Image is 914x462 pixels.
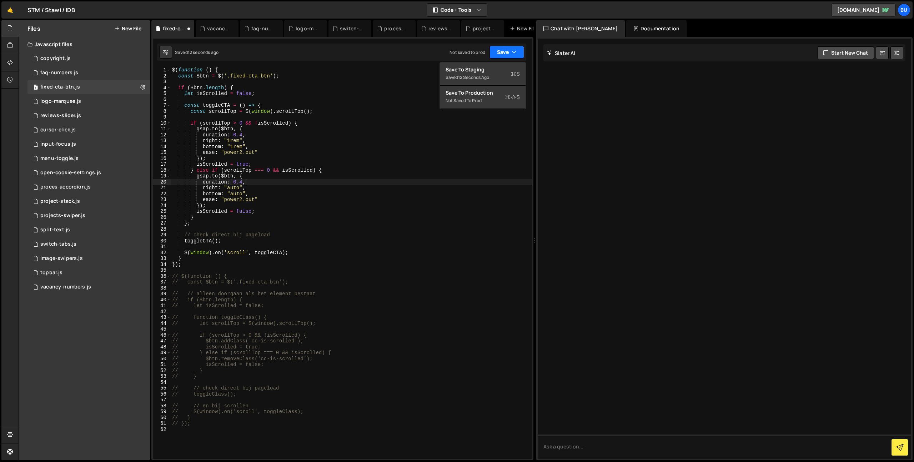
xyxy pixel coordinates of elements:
a: 🤙 [1,1,19,19]
div: 33 [153,256,171,262]
div: 38 [153,285,171,291]
div: copyright.js [40,55,71,62]
div: 39 [153,291,171,297]
div: 11873/45993.js [27,94,150,109]
div: 60 [153,415,171,421]
div: 55 [153,385,171,391]
div: 11873/45967.js [27,109,150,123]
div: projects-swiper.js [40,212,85,219]
div: 1 [153,67,171,73]
div: 59 [153,409,171,415]
div: 2 [153,73,171,79]
div: 12 seconds ago [458,74,489,80]
div: 9 [153,114,171,120]
div: 14 [153,144,171,150]
div: 51 [153,362,171,368]
div: 4 [153,85,171,91]
div: 10 [153,120,171,126]
div: 16 [153,156,171,162]
div: 31 [153,244,171,250]
div: 35 [153,267,171,273]
div: 57 [153,397,171,403]
div: fixed-cta-btn.js [163,25,186,32]
span: S [511,70,520,77]
div: reviews-slider.js [40,112,81,119]
button: Start new chat [817,46,874,59]
div: image-swipers.js [40,255,83,262]
div: topbar.js [40,270,62,276]
div: 52 [153,368,171,374]
div: 11873/29047.js [27,223,150,237]
div: 50 [153,356,171,362]
div: Not saved to prod [446,96,520,105]
div: 20 [153,179,171,185]
div: 45 [153,326,171,332]
a: Bu [898,4,910,16]
div: vacancy-numbers.js [40,284,91,290]
div: switch-tabs.js [340,25,363,32]
a: [DOMAIN_NAME] [831,4,895,16]
div: New File [510,25,540,32]
div: 37 [153,279,171,285]
div: 44 [153,321,171,327]
div: 19 [153,173,171,179]
button: Save to StagingS Saved12 seconds ago [440,62,526,86]
div: Saved [446,73,520,82]
button: Code + Tools [427,4,487,16]
div: 3 [153,79,171,85]
div: cursor-click.js [40,127,76,133]
div: 11873/29044.js [27,51,150,66]
div: 29 [153,232,171,238]
div: 34 [153,262,171,268]
div: 11873/46117.js [27,80,150,94]
div: 11873/29049.js [27,151,150,166]
span: 1 [34,85,38,91]
div: 23 [153,197,171,203]
div: 28 [153,226,171,232]
div: 58 [153,403,171,409]
div: 41 [153,303,171,309]
div: 11873/29420.js [27,166,150,180]
div: 46 [153,332,171,338]
div: 24 [153,203,171,209]
h2: Slater AI [547,50,576,56]
span: S [505,94,520,101]
div: logo-marquee.js [296,25,318,32]
div: 43 [153,315,171,321]
div: project-stack.js [40,198,80,205]
div: 11873/45999.js [27,66,150,80]
div: Saved [175,49,219,55]
div: 8 [153,109,171,115]
div: 11873/29051.js [27,280,150,294]
div: 42 [153,309,171,315]
div: 11873/29050.js [27,180,150,194]
div: Chat with [PERSON_NAME] [536,20,625,37]
div: 47 [153,338,171,344]
div: STM / Stawi / IDB [27,6,75,14]
div: 21 [153,185,171,191]
div: 22 [153,191,171,197]
div: 48 [153,344,171,350]
div: 49 [153,350,171,356]
div: 56 [153,391,171,397]
div: 11 [153,126,171,132]
div: 11873/29073.js [27,194,150,209]
div: 32 [153,250,171,256]
div: 53 [153,373,171,380]
div: 11873/29045.js [27,123,150,137]
div: split-text.js [40,227,70,233]
div: 26 [153,215,171,221]
div: 54 [153,380,171,386]
div: menu-toggle.js [40,155,79,162]
div: 11873/40758.js [27,209,150,223]
div: 11873/29046.js [27,251,150,266]
div: 11873/29352.js [27,237,150,251]
div: open-cookie-settings.js [40,170,101,176]
div: Documentation [626,20,687,37]
div: Javascript files [19,37,150,51]
div: 62 [153,427,171,433]
div: 27 [153,220,171,226]
div: logo-marquee.js [40,98,81,105]
div: 17 [153,161,171,167]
